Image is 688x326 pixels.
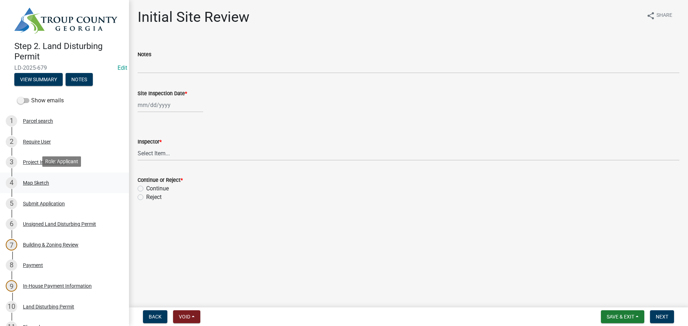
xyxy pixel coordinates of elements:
[179,314,190,320] span: Void
[23,242,78,247] div: Building & Zoning Review
[118,64,127,71] wm-modal-confirm: Edit Application Number
[6,156,17,168] div: 3
[23,118,53,123] div: Parcel search
[6,136,17,147] div: 2
[23,180,49,185] div: Map Sketch
[6,177,17,189] div: 4
[173,310,200,323] button: Void
[6,280,17,292] div: 9
[118,64,127,71] a: Edit
[146,193,162,201] label: Reject
[138,91,187,96] label: Site Inspection Date
[656,11,672,20] span: Share
[14,77,63,83] wm-modal-confirm: Summary
[6,301,17,312] div: 10
[17,96,64,105] label: Show emails
[143,310,167,323] button: Back
[6,259,17,271] div: 8
[138,178,183,183] label: Continue or Reject
[66,77,93,83] wm-modal-confirm: Notes
[607,314,634,320] span: Save & Exit
[23,160,66,165] div: Project Information
[149,314,162,320] span: Back
[646,11,655,20] i: share
[6,239,17,250] div: 7
[650,310,674,323] button: Next
[23,201,65,206] div: Submit Application
[14,41,123,62] h4: Step 2. Land Disturbing Permit
[138,52,151,57] label: Notes
[23,139,51,144] div: Require User
[138,140,162,145] label: Inspector
[23,283,92,288] div: In-House Payment Information
[146,184,169,193] label: Continue
[6,115,17,127] div: 1
[656,314,668,320] span: Next
[138,9,249,26] h1: Initial Site Review
[14,64,115,71] span: LD-2025-679
[23,304,74,309] div: Land Disturbing Permit
[66,73,93,86] button: Notes
[23,263,43,268] div: Payment
[138,98,203,112] input: mm/dd/yyyy
[23,222,96,227] div: Unsigned Land Disturbing Permit
[14,8,118,34] img: Troup County, Georgia
[6,218,17,230] div: 6
[6,198,17,209] div: 5
[601,310,644,323] button: Save & Exit
[14,73,63,86] button: View Summary
[42,156,81,167] div: Role: Applicant
[641,9,678,23] button: shareShare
